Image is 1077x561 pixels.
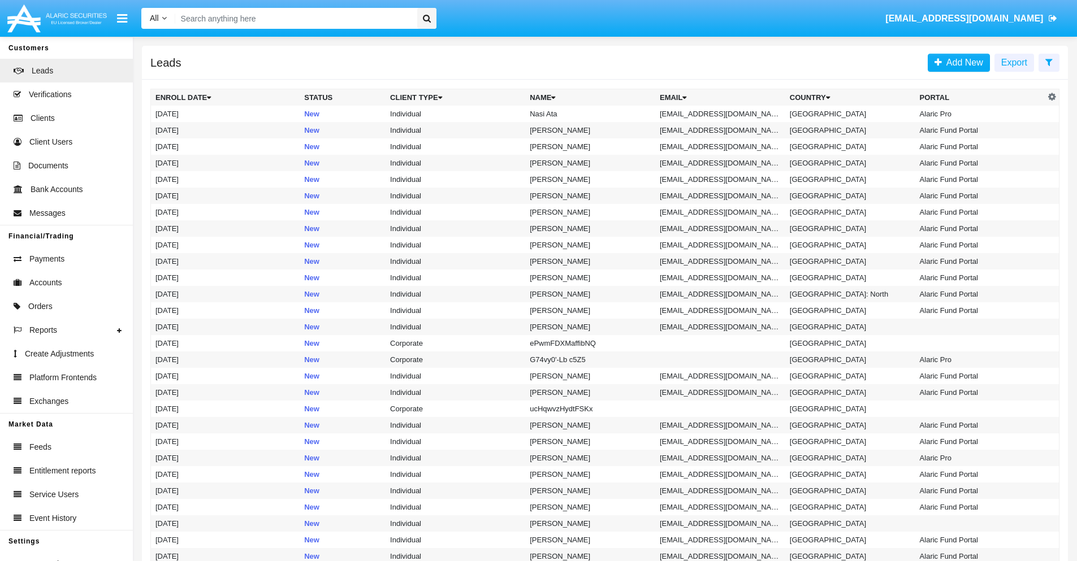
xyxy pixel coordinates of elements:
td: Alaric Fund Portal [915,220,1045,237]
td: Individual [386,220,525,237]
td: [PERSON_NAME] [525,122,655,138]
td: [GEOGRAPHIC_DATA] [785,515,915,532]
td: [EMAIL_ADDRESS][DOMAIN_NAME] [655,122,785,138]
td: [GEOGRAPHIC_DATA] [785,450,915,466]
td: [EMAIL_ADDRESS][DOMAIN_NAME] [655,253,785,269]
td: [GEOGRAPHIC_DATA] [785,319,915,335]
td: Alaric Fund Portal [915,138,1045,155]
td: [GEOGRAPHIC_DATA] [785,417,915,433]
td: New [300,417,386,433]
td: [PERSON_NAME] [525,319,655,335]
td: Alaric Fund Portal [915,204,1045,220]
td: Individual [386,482,525,499]
span: Create Adjustments [25,348,94,360]
td: Individual [386,384,525,401]
span: Entitlement reports [29,465,96,477]
td: Individual [386,532,525,548]
td: [GEOGRAPHIC_DATA] [785,499,915,515]
td: Alaric Fund Portal [915,253,1045,269]
td: New [300,106,386,122]
td: [EMAIL_ADDRESS][DOMAIN_NAME] [655,204,785,220]
td: [GEOGRAPHIC_DATA] [785,171,915,188]
td: Individual [386,204,525,220]
td: Alaric Fund Portal [915,155,1045,171]
td: [GEOGRAPHIC_DATA] [785,204,915,220]
td: [GEOGRAPHIC_DATA] [785,138,915,155]
td: [DATE] [151,106,300,122]
span: [EMAIL_ADDRESS][DOMAIN_NAME] [885,14,1043,23]
th: Client Type [386,89,525,106]
td: [PERSON_NAME] [525,433,655,450]
td: [EMAIL_ADDRESS][DOMAIN_NAME] [655,106,785,122]
td: New [300,155,386,171]
td: [DATE] [151,269,300,286]
td: [GEOGRAPHIC_DATA] [785,188,915,204]
td: Alaric Pro [915,351,1045,368]
td: Individual [386,122,525,138]
th: Email [655,89,785,106]
td: [DATE] [151,368,300,384]
td: [PERSON_NAME] [525,138,655,155]
td: [GEOGRAPHIC_DATA] [785,384,915,401]
td: Individual [386,138,525,155]
td: [GEOGRAPHIC_DATA] [785,155,915,171]
span: Verifications [29,89,71,101]
td: [DATE] [151,155,300,171]
td: [GEOGRAPHIC_DATA] [785,368,915,384]
td: [EMAIL_ADDRESS][DOMAIN_NAME] [655,138,785,155]
th: Status [300,89,386,106]
td: New [300,499,386,515]
span: Service Users [29,489,79,501]
td: Individual [386,319,525,335]
td: Individual [386,499,525,515]
td: Individual [386,106,525,122]
td: Corporate [386,401,525,417]
td: New [300,188,386,204]
td: Nasi Ata [525,106,655,122]
h5: Leads [150,58,181,67]
td: [DATE] [151,499,300,515]
td: [EMAIL_ADDRESS][DOMAIN_NAME] [655,532,785,548]
td: Individual [386,237,525,253]
td: [DATE] [151,122,300,138]
td: [PERSON_NAME] [525,171,655,188]
td: New [300,368,386,384]
td: [PERSON_NAME] [525,368,655,384]
span: Orders [28,301,53,312]
td: [GEOGRAPHIC_DATA] [785,335,915,351]
td: [GEOGRAPHIC_DATA] [785,433,915,450]
th: Name [525,89,655,106]
td: [PERSON_NAME] [525,466,655,482]
td: Alaric Fund Portal [915,302,1045,319]
span: Documents [28,160,68,172]
td: [PERSON_NAME] [525,220,655,237]
td: [DATE] [151,466,300,482]
td: Individual [386,417,525,433]
td: [DATE] [151,401,300,417]
td: [GEOGRAPHIC_DATA] [785,401,915,417]
td: [PERSON_NAME] [525,532,655,548]
td: Alaric Fund Portal [915,482,1045,499]
td: [DATE] [151,384,300,401]
td: [EMAIL_ADDRESS][DOMAIN_NAME] [655,155,785,171]
button: Export [994,54,1034,72]
td: [EMAIL_ADDRESS][DOMAIN_NAME] [655,499,785,515]
td: [DATE] [151,286,300,302]
td: New [300,319,386,335]
td: [DATE] [151,220,300,237]
td: Individual [386,433,525,450]
td: [PERSON_NAME] [525,384,655,401]
td: Individual [386,286,525,302]
td: [PERSON_NAME] [525,286,655,302]
span: Payments [29,253,64,265]
td: [PERSON_NAME] [525,302,655,319]
td: Alaric Fund Portal [915,433,1045,450]
td: [DATE] [151,351,300,368]
span: Reports [29,324,57,336]
td: [DATE] [151,302,300,319]
span: Messages [29,207,66,219]
td: [EMAIL_ADDRESS][DOMAIN_NAME] [655,302,785,319]
td: ucHqwvzHydtFSKx [525,401,655,417]
td: [EMAIL_ADDRESS][DOMAIN_NAME] [655,237,785,253]
td: Individual [386,188,525,204]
